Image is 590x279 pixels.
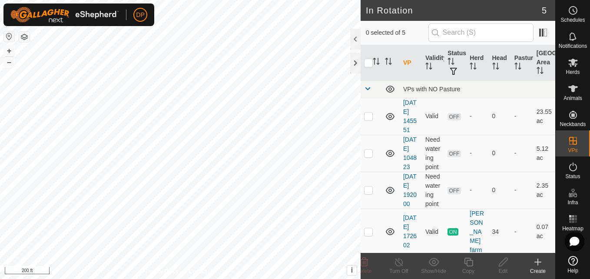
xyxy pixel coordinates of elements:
button: Reset Map [4,31,14,42]
a: [DATE] 104823 [403,136,417,170]
span: Status [565,174,580,179]
span: Notifications [559,43,587,49]
span: Heatmap [562,226,583,231]
td: 2.35 ac [533,172,555,209]
th: Status [444,45,466,81]
p-sorticon: Activate to sort [425,64,432,71]
p-sorticon: Activate to sort [470,64,477,71]
td: - [511,98,533,135]
span: Schedules [560,17,585,23]
td: 34 [489,209,511,255]
p-sorticon: Activate to sort [537,68,544,75]
td: Need watering point [422,135,444,172]
td: - [511,172,533,209]
span: Herds [566,70,580,75]
span: 5 [542,4,547,17]
button: Map Layers [19,32,30,42]
th: Validity [422,45,444,81]
button: + [4,46,14,56]
p-sorticon: Activate to sort [385,59,392,66]
span: Neckbands [560,122,586,127]
td: 0 [489,135,511,172]
td: 0.07 ac [533,209,555,255]
div: Turn Off [381,267,416,275]
td: 0 [489,172,511,209]
td: 5.12 ac [533,135,555,172]
div: Create [520,267,555,275]
td: - [511,135,533,172]
td: 0 [489,98,511,135]
div: - [470,149,485,158]
p-sorticon: Activate to sort [373,59,380,66]
img: Gallagher Logo [10,7,119,23]
a: [DATE] 172602 [403,214,417,249]
span: OFF [447,187,461,194]
td: Need watering point [422,172,444,209]
td: Valid [422,98,444,135]
a: [DATE] 145551 [403,99,417,133]
td: Valid [422,209,444,255]
div: Show/Hide [416,267,451,275]
span: Infra [567,200,578,205]
span: OFF [447,150,461,157]
a: Privacy Policy [146,268,179,276]
div: - [470,186,485,195]
input: Search (S) [428,23,534,42]
a: [DATE] 192000 [403,173,417,207]
h2: In Rotation [366,5,542,16]
th: [GEOGRAPHIC_DATA] Area [533,45,555,81]
div: - [470,112,485,121]
span: i [351,266,353,274]
span: Help [567,268,578,273]
span: 0 selected of 5 [366,28,428,37]
span: Animals [563,96,582,101]
span: Delete [357,268,372,274]
div: Copy [451,267,486,275]
div: Edit [486,267,520,275]
th: Pasture [511,45,533,81]
td: - [511,209,533,255]
th: Herd [466,45,488,81]
span: OFF [447,113,461,120]
button: – [4,57,14,67]
span: VPs [568,148,577,153]
p-sorticon: Activate to sort [447,59,454,66]
p-sorticon: Activate to sort [514,64,521,71]
th: Head [489,45,511,81]
button: i [347,266,357,275]
span: DP [136,10,144,20]
a: Help [556,252,590,277]
td: 23.55 ac [533,98,555,135]
div: [PERSON_NAME] farm [470,209,485,255]
a: Contact Us [189,268,215,276]
p-sorticon: Activate to sort [492,64,499,71]
span: ON [447,228,458,236]
div: VPs with NO Pasture [403,86,552,93]
th: VP [400,45,422,81]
